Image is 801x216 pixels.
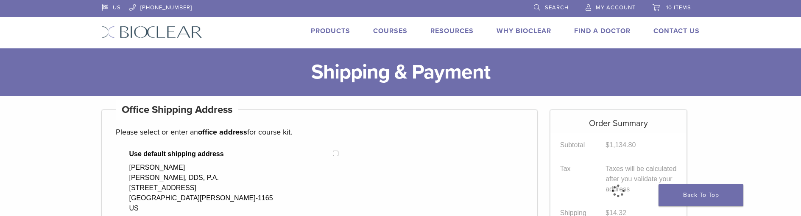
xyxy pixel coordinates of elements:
[653,27,700,35] a: Contact Us
[430,27,474,35] a: Resources
[198,127,247,137] strong: office address
[659,184,743,206] a: Back To Top
[545,4,569,11] span: Search
[550,110,687,129] h5: Order Summary
[596,4,636,11] span: My Account
[116,100,239,120] h4: Office Shipping Address
[311,27,350,35] a: Products
[666,4,691,11] span: 10 items
[129,149,333,159] span: Use default shipping address
[497,27,551,35] a: Why Bioclear
[116,126,524,138] p: Please select or enter an for course kit.
[373,27,407,35] a: Courses
[102,26,202,38] img: Bioclear
[574,27,631,35] a: Find A Doctor
[129,163,273,213] div: [PERSON_NAME] [PERSON_NAME], DDS, P.A. [STREET_ADDRESS] [GEOGRAPHIC_DATA][PERSON_NAME]-1165 US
